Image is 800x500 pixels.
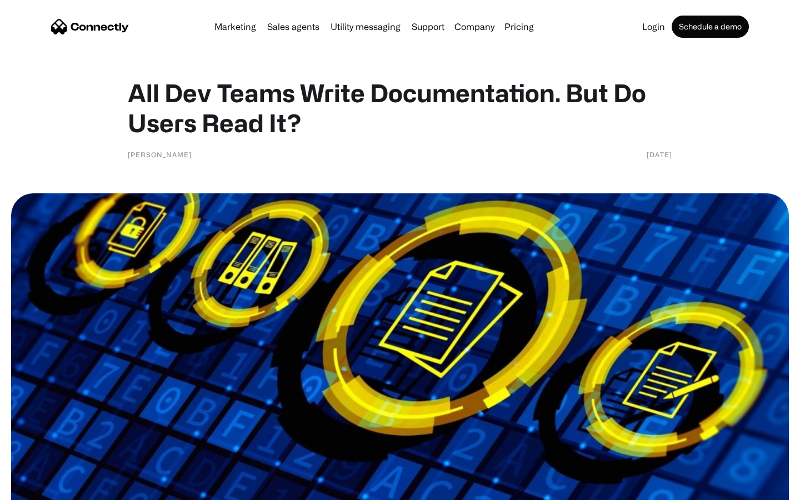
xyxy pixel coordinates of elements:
[128,149,192,160] div: [PERSON_NAME]
[672,16,749,38] a: Schedule a demo
[326,22,405,31] a: Utility messaging
[51,18,129,35] a: home
[263,22,324,31] a: Sales agents
[11,481,67,496] aside: Language selected: English
[210,22,261,31] a: Marketing
[407,22,449,31] a: Support
[22,481,67,496] ul: Language list
[638,22,669,31] a: Login
[500,22,538,31] a: Pricing
[647,149,672,160] div: [DATE]
[128,78,672,138] h1: All Dev Teams Write Documentation. But Do Users Read It?
[454,19,494,34] div: Company
[451,19,498,34] div: Company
